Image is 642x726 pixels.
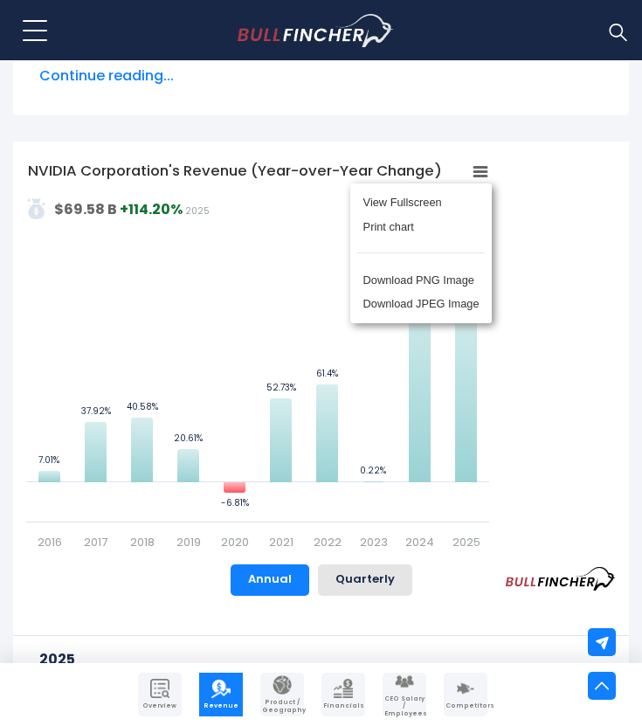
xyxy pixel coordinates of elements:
button: Annual [231,564,309,596]
a: Company Revenue [199,673,243,716]
text: 0.22% [360,464,386,477]
img: Bullfincher logo [238,14,394,47]
text: 2020 [221,534,249,550]
text: 37.92% [81,404,111,418]
button: Quarterly [318,564,412,596]
text: 61.4% [316,367,338,380]
span: Overview [140,702,180,709]
svg: NVIDIA Corporation's Revenue (Year-over-Year Change) [26,157,489,550]
tspan: NVIDIA Corporation's Revenue (Year-over-Year Change) [28,160,442,181]
span: Revenue [201,702,241,709]
span: Competitors [445,702,486,709]
li: Print chart [357,214,485,239]
li: View Fullscreen [357,190,485,215]
a: Company Financials [321,673,365,716]
li: Download JPEG Image [357,292,485,316]
text: 7.01% [38,453,59,467]
strong: +114.20% [120,199,183,219]
span: Product / Geography [262,699,302,714]
strong: $69.58 B [54,199,117,219]
a: Company Competitors [444,673,487,716]
text: -6.81% [221,496,249,509]
span: CEO Salary / Employees [384,695,425,717]
text: 2017 [84,534,107,550]
a: Company Overview [138,673,182,716]
text: 2018 [130,534,155,550]
text: 2019 [176,534,201,550]
text: 2022 [314,534,342,550]
text: 2023 [360,534,388,550]
img: addasd [26,198,47,219]
a: Company Product/Geography [260,673,304,716]
text: 20.61% [174,432,203,445]
text: 52.73% [266,381,296,394]
span: Financials [323,702,363,709]
text: 40.58% [127,400,158,413]
a: Go to homepage [238,14,425,47]
text: 2025 [452,534,480,550]
span: Continue reading... [39,66,603,86]
span: 2025 [185,204,210,218]
a: Company Employees [383,673,426,716]
li: Download PNG Image [357,267,485,292]
text: 2024 [405,534,434,550]
text: 2016 [38,534,62,550]
text: 2021 [269,534,293,550]
h3: 2025 [39,648,603,670]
